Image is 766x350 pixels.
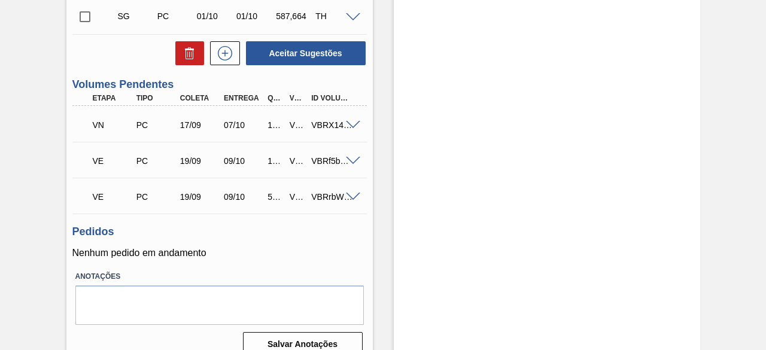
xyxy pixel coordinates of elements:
[246,41,366,65] button: Aceitar Sugestões
[287,192,308,202] div: V623200
[93,156,134,166] p: VE
[221,192,268,202] div: 09/10/2025
[308,156,355,166] div: VBRf5b2Vt
[133,94,181,102] div: Tipo
[287,94,308,102] div: Volume Portal
[90,94,137,102] div: Etapa
[133,120,181,130] div: Pedido de Compra
[287,120,308,130] div: V622649
[265,94,285,102] div: Qtde
[265,120,285,130] div: 177,408
[177,192,224,202] div: 19/09/2025
[90,184,137,210] div: Volume Enviado para Transporte
[265,192,285,202] div: 532,224
[273,11,315,21] div: 587,664
[72,78,367,91] h3: Volumes Pendentes
[72,226,367,238] h3: Pedidos
[194,11,236,21] div: 01/10/2025
[308,94,355,102] div: Id Volume Interno
[133,192,181,202] div: Pedido de Compra
[240,40,367,66] div: Aceitar Sugestões
[265,156,285,166] div: 1.419,264
[308,192,355,202] div: VBRrbWjZJ
[287,156,308,166] div: V622887
[312,11,354,21] div: TH
[233,11,275,21] div: 01/10/2025
[72,248,367,258] p: Nenhum pedido em andamento
[93,120,134,130] p: VN
[204,41,240,65] div: Nova sugestão
[115,11,157,21] div: Sugestão Criada
[177,94,224,102] div: Coleta
[221,94,268,102] div: Entrega
[308,120,355,130] div: VBRX14x8M
[169,41,204,65] div: Excluir Sugestões
[90,148,137,174] div: Volume Enviado para Transporte
[93,192,134,202] p: VE
[154,11,196,21] div: Pedido de Compra
[177,156,224,166] div: 19/09/2025
[177,120,224,130] div: 17/09/2025
[221,156,268,166] div: 09/10/2025
[133,156,181,166] div: Pedido de Compra
[221,120,268,130] div: 07/10/2025
[75,268,364,285] label: Anotações
[90,112,137,138] div: Volume de Negociação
